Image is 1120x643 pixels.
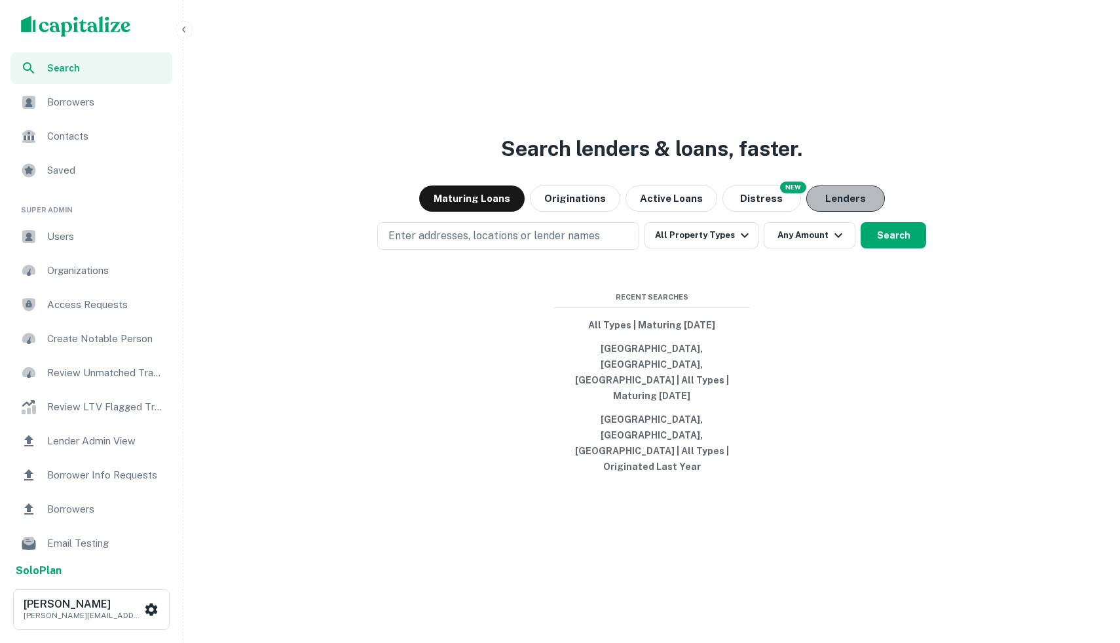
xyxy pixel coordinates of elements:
div: NEW [780,182,806,193]
span: Borrowers [47,501,164,517]
button: Maturing Loans [419,185,525,212]
p: Enter addresses, locations or lender names [388,228,600,244]
a: Contacts [10,121,172,152]
a: Access Requests [10,289,172,321]
button: All Property Types [644,222,758,248]
a: Borrower Info Requests [10,459,172,491]
a: SoloPlan [16,563,62,579]
button: Active Loans [625,185,717,212]
strong: Solo Plan [16,564,62,577]
span: Review Unmatched Transactions [47,365,164,381]
span: Borrower Info Requests [47,467,164,483]
a: Borrowers [10,494,172,525]
a: Create Notable Person [10,323,172,355]
span: Recent Searches [553,292,750,303]
a: Users [10,221,172,252]
button: Originations [530,185,620,212]
a: Saved [10,155,172,186]
button: Enter addresses, locations or lender names [377,222,639,250]
button: Search distressed loans with lien and other non-mortgage details. [722,185,801,212]
button: [GEOGRAPHIC_DATA], [GEOGRAPHIC_DATA], [GEOGRAPHIC_DATA] | All Types | Maturing [DATE] [553,337,750,408]
iframe: Chat Widget [1055,538,1120,601]
span: Email Testing [47,536,164,551]
li: Super Admin [10,189,172,221]
button: [GEOGRAPHIC_DATA], [GEOGRAPHIC_DATA], [GEOGRAPHIC_DATA] | All Types | Originated Last Year [553,408,750,478]
span: Saved [47,163,164,178]
button: All Types | Maturing [DATE] [553,313,750,337]
button: Lenders [806,185,885,212]
a: Borrowers [10,87,172,118]
button: Search [861,222,926,248]
button: Any Amount [764,222,855,248]
span: Users [47,229,164,244]
span: Access Requests [47,297,164,313]
a: Review LTV Flagged Transactions [10,391,172,423]
span: Review LTV Flagged Transactions [47,399,164,415]
span: Create Notable Person [47,331,164,347]
button: [PERSON_NAME][PERSON_NAME][EMAIL_ADDRESS][PERSON_NAME][DOMAIN_NAME] [13,589,170,630]
a: Organizations [10,255,172,286]
h3: Search lenders & loans, faster. [501,133,802,165]
a: Review Unmatched Transactions [10,357,172,389]
a: Email Testing [10,528,172,559]
span: Borrowers [47,94,164,110]
span: Organizations [47,263,164,279]
a: Lender Admin View [10,425,172,457]
span: Search [47,61,164,75]
a: Search [10,52,172,84]
p: [PERSON_NAME][EMAIL_ADDRESS][PERSON_NAME][DOMAIN_NAME] [24,610,141,621]
h6: [PERSON_NAME] [24,599,141,610]
span: Contacts [47,128,164,144]
img: capitalize-logo.png [21,16,131,37]
span: Lender Admin View [47,433,164,449]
